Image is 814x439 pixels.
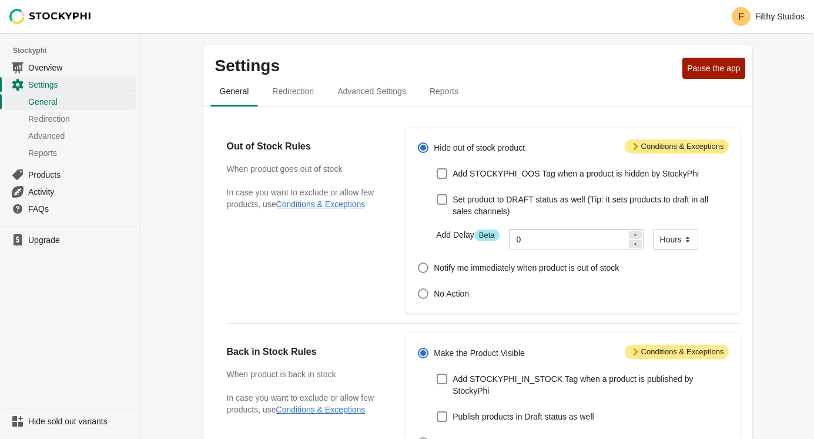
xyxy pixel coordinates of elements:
span: Make the Product Visible [434,347,525,359]
label: Add Delay [436,229,499,241]
span: Redirection [28,113,133,125]
img: Stockyphi [9,9,92,24]
p: Settings [215,56,678,75]
span: Overview [28,62,133,74]
button: redirection [260,76,326,107]
span: Conditions & Exceptions [625,139,729,154]
span: Advanced [28,130,133,142]
a: Overview [5,59,136,76]
a: Advanced [5,127,136,144]
a: Products [5,166,136,183]
span: Reports [420,81,468,102]
span: Conditions & Exceptions [625,345,729,359]
span: Reports [28,147,133,159]
span: Redirection [263,81,323,102]
p: Filthy Studios [755,12,805,21]
a: Upgrade [5,232,136,248]
span: Notify me immediately when product is out of stock [434,262,619,274]
a: Settings [5,76,136,93]
p: In case you want to exclude or allow few products, use [227,392,383,415]
span: Hide sold out variants [28,415,133,427]
button: Pause the app [682,58,745,79]
span: Add STOCKYPHI_IN_STOCK Tag when a product is published by StockyPhi [453,373,728,397]
span: Set product to DRAFT status as well (Tip: it sets products to draft in all sales channels) [453,194,728,217]
span: Advanced Settings [328,81,416,102]
button: Conditions & Exceptions [276,405,366,414]
span: Avatar with initials F [732,7,751,26]
a: Redirection [5,110,136,127]
a: FAQs [5,200,136,217]
h3: When product goes out of stock [227,163,383,175]
button: Avatar with initials FFilthy Studios [727,5,809,28]
span: Beta [474,230,500,241]
a: Reports [5,144,136,161]
span: Activity [28,186,133,198]
p: In case you want to exclude or allow few products, use [227,187,383,210]
span: Stockyphi [13,45,140,56]
a: Hide sold out variants [5,413,136,430]
span: General [210,81,259,102]
text: F [738,12,744,22]
span: Pause the app [687,64,740,73]
button: general [208,76,261,107]
span: No Action [434,288,469,300]
a: General [5,93,136,110]
span: FAQs [28,203,133,215]
span: Settings [28,79,133,91]
span: General [28,96,133,108]
button: Conditions & Exceptions [276,199,366,209]
span: Publish products in Draft status as well [453,411,594,423]
span: Products [28,169,133,181]
span: Upgrade [28,234,133,246]
h2: Back in Stock Rules [227,345,383,359]
button: Advanced settings [326,76,418,107]
h2: Out of Stock Rules [227,139,383,154]
button: reports [418,76,470,107]
a: Activity [5,183,136,200]
span: Add STOCKYPHI_OOS Tag when a product is hidden by StockyPhi [453,168,699,179]
h3: When product is back in stock [227,368,383,380]
span: Hide out of stock product [434,142,525,154]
